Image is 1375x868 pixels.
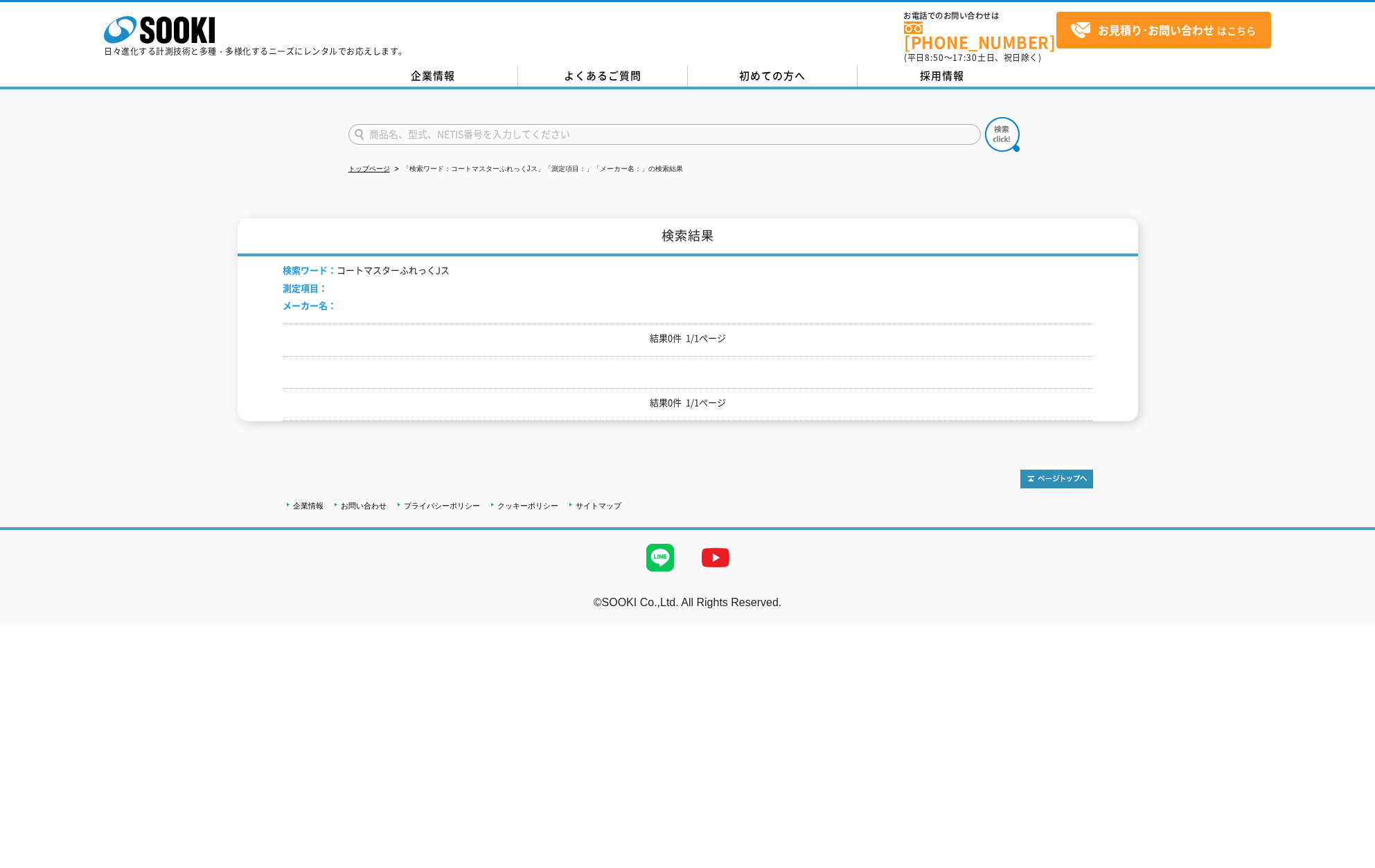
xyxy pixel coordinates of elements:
[518,66,688,87] a: よくあるご質問
[904,12,1056,20] span: お電話でのお問い合わせは
[104,47,407,55] p: 日々進化する計測技術と多種・多様化するニーズにレンタルでお応えします。
[1070,20,1256,41] span: はこちら
[1098,21,1214,38] strong: お見積り･お問い合わせ
[632,530,688,585] img: LINE
[576,502,621,510] a: サイトマップ
[952,51,977,64] span: 17:30
[1056,12,1271,48] a: お見積り･お問い合わせはこちら
[1020,470,1093,488] img: トップページへ
[283,396,1093,410] p: 結果0件 1/1ページ
[688,66,858,87] a: 初めての方へ
[283,299,337,312] span: メーカー名：
[404,502,480,510] a: プライバシーポリシー
[688,530,743,585] img: YouTube
[985,117,1020,152] img: btn_search.png
[497,502,558,510] a: クッキーポリシー
[348,124,981,145] input: 商品名、型式、NETIS番号を入力してください
[1322,610,1375,622] a: テストMail
[283,331,1093,346] p: 結果0件 1/1ページ
[925,51,944,64] span: 8:50
[348,165,390,172] a: トップページ
[904,21,1056,50] a: [PHONE_NUMBER]
[293,502,323,510] a: 企業情報
[348,66,518,87] a: 企業情報
[904,51,1041,64] span: (平日 ～ 土日、祝日除く)
[283,263,337,276] span: 検索ワード：
[392,162,683,177] li: 「検索ワード：コートマスターふれっくJス」「測定項目：」「メーカー名：」の検索結果
[283,281,328,294] span: 測定項目：
[283,263,450,278] li: コートマスターふれっくJス
[739,68,806,83] span: 初めての方へ
[238,218,1138,256] h1: 検索結果
[858,66,1027,87] a: 採用情報
[341,502,387,510] a: お問い合わせ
